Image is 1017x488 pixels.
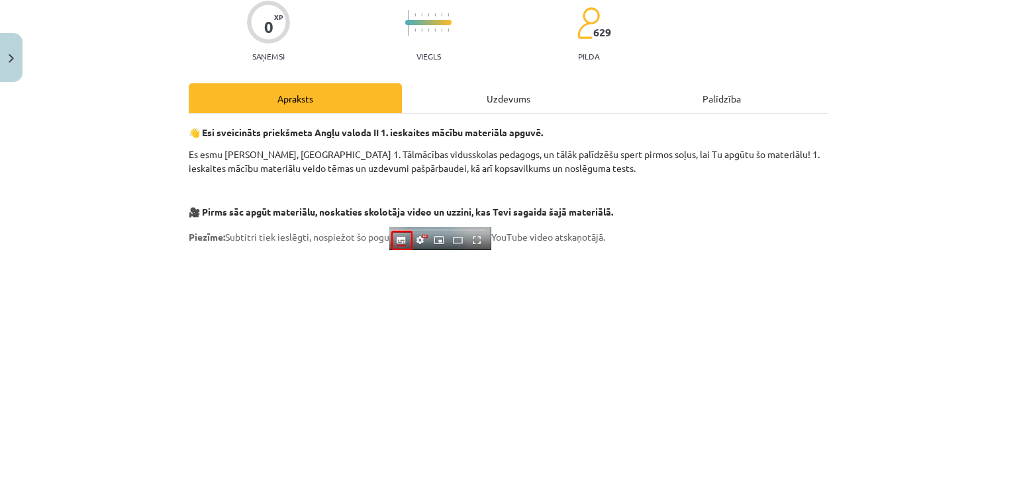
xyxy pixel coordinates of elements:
div: Palīdzība [615,83,828,113]
img: students-c634bb4e5e11cddfef0936a35e636f08e4e9abd3cc4e673bd6f9a4125e45ecb1.svg [577,7,600,40]
div: 0 [264,18,273,36]
div: Uzdevums [402,83,615,113]
img: icon-short-line-57e1e144782c952c97e751825c79c345078a6d821885a25fce030b3d8c18986b.svg [414,13,416,17]
span: 629 [593,26,611,38]
strong: Piezīme: [189,231,225,243]
strong: 🎥 Pirms sāc apgūt materiālu, noskaties skolotāja video un uzzini, kas Tevi sagaida šajā materiālā. [189,206,613,218]
div: Apraksts [189,83,402,113]
strong: 👋 Esi sveicināts priekšmeta Angļu valoda II 1. ieskaites mācību materiāla apguvē. [189,126,543,138]
img: icon-short-line-57e1e144782c952c97e751825c79c345078a6d821885a25fce030b3d8c18986b.svg [448,13,449,17]
p: Viegls [416,52,441,61]
p: pilda [578,52,599,61]
img: icon-short-line-57e1e144782c952c97e751825c79c345078a6d821885a25fce030b3d8c18986b.svg [414,28,416,32]
img: icon-short-line-57e1e144782c952c97e751825c79c345078a6d821885a25fce030b3d8c18986b.svg [441,28,442,32]
img: icon-short-line-57e1e144782c952c97e751825c79c345078a6d821885a25fce030b3d8c18986b.svg [428,13,429,17]
img: icon-short-line-57e1e144782c952c97e751825c79c345078a6d821885a25fce030b3d8c18986b.svg [434,28,436,32]
img: icon-long-line-d9ea69661e0d244f92f715978eff75569469978d946b2353a9bb055b3ed8787d.svg [408,10,409,36]
img: icon-short-line-57e1e144782c952c97e751825c79c345078a6d821885a25fce030b3d8c18986b.svg [421,28,422,32]
span: XP [274,13,283,20]
img: icon-short-line-57e1e144782c952c97e751825c79c345078a6d821885a25fce030b3d8c18986b.svg [428,28,429,32]
img: icon-short-line-57e1e144782c952c97e751825c79c345078a6d821885a25fce030b3d8c18986b.svg [434,13,436,17]
p: Saņemsi [247,52,290,61]
p: Es esmu [PERSON_NAME], [GEOGRAPHIC_DATA] 1. Tālmācības vidusskolas pedagogs, un tālāk palīdzēšu s... [189,147,828,175]
span: Subtitri tiek ieslēgti, nospiežot šo pogu YouTube video atskaņotājā. [189,231,605,243]
img: icon-short-line-57e1e144782c952c97e751825c79c345078a6d821885a25fce030b3d8c18986b.svg [441,13,442,17]
img: icon-short-line-57e1e144782c952c97e751825c79c345078a6d821885a25fce030b3d8c18986b.svg [448,28,449,32]
img: icon-short-line-57e1e144782c952c97e751825c79c345078a6d821885a25fce030b3d8c18986b.svg [421,13,422,17]
img: icon-close-lesson-0947bae3869378f0d4975bcd49f059093ad1ed9edebbc8119c70593378902aed.svg [9,54,14,63]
